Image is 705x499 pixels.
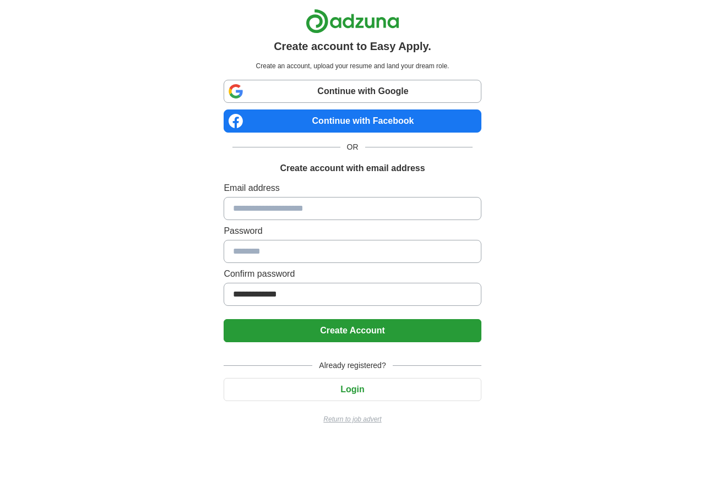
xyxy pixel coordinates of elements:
[224,378,481,401] button: Login
[224,385,481,394] a: Login
[306,9,399,34] img: Adzuna logo
[340,141,365,153] span: OR
[224,414,481,424] a: Return to job advert
[224,224,481,238] label: Password
[226,61,479,71] p: Create an account, upload your resume and land your dream role.
[274,38,431,54] h1: Create account to Easy Apply.
[224,267,481,281] label: Confirm password
[280,162,425,175] h1: Create account with email address
[224,319,481,342] button: Create Account
[224,109,481,133] a: Continue with Facebook
[224,80,481,103] a: Continue with Google
[312,360,392,371] span: Already registered?
[224,182,481,195] label: Email address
